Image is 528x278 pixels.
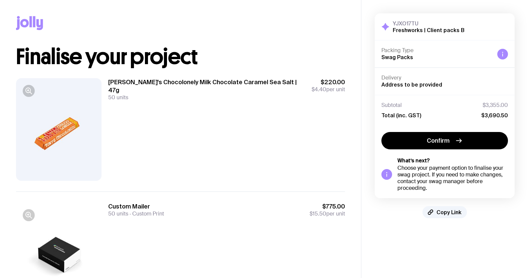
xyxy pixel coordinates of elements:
[393,20,464,27] h3: YJXO17TU
[16,46,345,67] h1: Finalise your project
[397,165,508,191] div: Choose your payment option to finalise your swag project. If you need to make changes, contact yo...
[422,206,467,218] button: Copy Link
[483,102,508,109] span: $3,355.00
[108,202,164,211] h3: Custom Mailer
[397,157,508,164] h5: What’s next?
[310,202,345,211] span: $775.00
[108,78,301,94] h3: [PERSON_NAME]'s Chocolonely Milk Chocolate Caramel Sea Salt | 47g
[310,211,345,217] span: per unit
[381,102,402,109] span: Subtotal
[481,112,508,119] span: $3,690.50
[381,132,508,149] button: Confirm
[427,137,450,145] span: Confirm
[310,210,326,217] span: $15.50
[108,210,128,217] span: 50 units
[312,86,345,93] span: per unit
[381,75,508,81] h4: Delivery
[108,94,128,101] span: 50 units
[128,210,164,217] span: Custom Print
[436,209,462,216] span: Copy Link
[381,112,421,119] span: Total (inc. GST)
[312,78,345,86] span: $220.00
[393,27,464,33] h2: Freshworks | Client packs B
[381,47,492,54] h4: Packing Type
[381,54,413,60] span: Swag Packs
[381,82,442,88] span: Address to be provided
[312,86,326,93] span: $4.40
